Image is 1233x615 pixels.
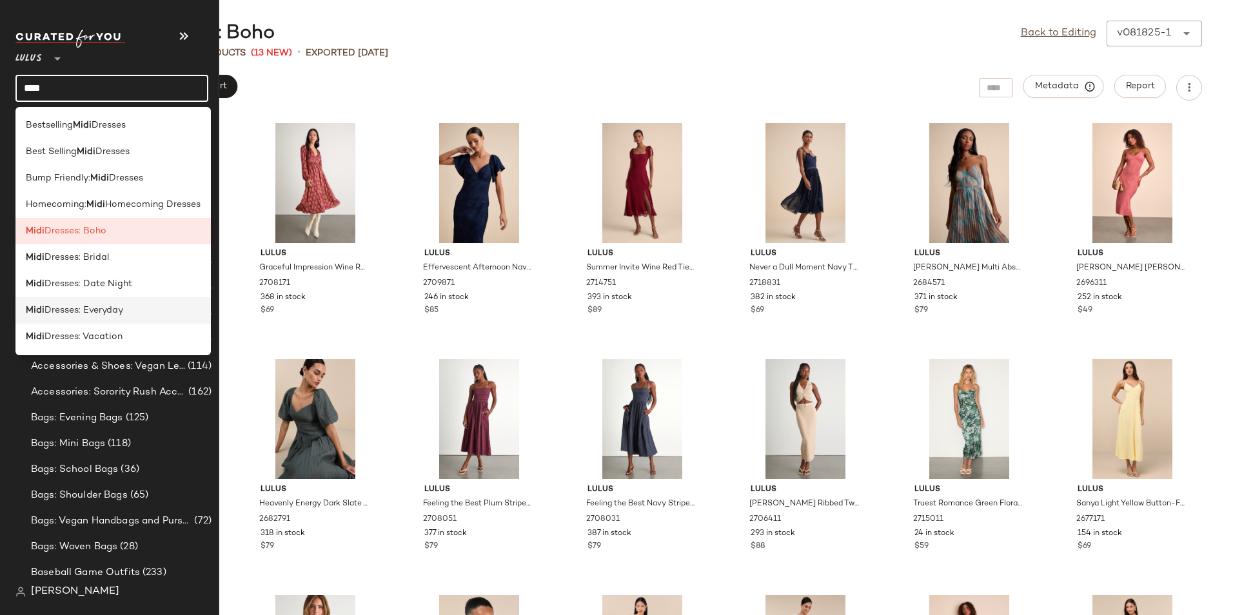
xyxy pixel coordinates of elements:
span: 154 in stock [1078,528,1122,540]
span: 2682791 [259,514,290,525]
span: Homecoming Dresses [105,198,201,211]
span: Bags: Vegan Handbags and Purses [31,514,192,529]
span: (36) [118,462,139,477]
span: $69 [1078,541,1091,552]
span: Lulus [1078,484,1187,496]
img: 2682791_04_back.jpg [250,359,380,479]
span: Lulus [587,484,697,496]
img: 2708051_02_fullbody_2025-08-01.jpg [414,359,544,479]
img: 2708031_02_fullbody_2025-08-01.jpg [577,359,707,479]
span: Sanya Light Yellow Button-Front Sleeveless Midi Dress [1076,498,1186,510]
span: Lulus [914,484,1024,496]
span: Bags: Evening Bags [31,411,123,425]
span: (65) [128,488,149,503]
span: 2714751 [586,278,616,289]
button: Report [1114,75,1166,98]
span: $49 [1078,305,1092,317]
b: Midi [86,198,105,211]
img: svg%3e [15,587,26,597]
span: • [297,45,301,61]
span: Graceful Impression Wine Red Floral Print Midi Dress [259,262,369,274]
b: Midi [26,304,44,317]
span: 2708051 [423,514,457,525]
span: Lulus [751,248,860,260]
img: 2708171_01_hero_2025-08-12.jpg [250,123,380,243]
span: Heavenly Energy Dark Slate Textured Puff Sleeve Midi Dress [259,498,369,510]
div: v081825-1 [1117,26,1171,41]
span: $79 [914,305,928,317]
span: (162) [186,385,212,400]
a: Back to Editing [1021,26,1096,41]
span: Dresses: Bridal [44,251,109,264]
span: 387 in stock [587,528,631,540]
span: $79 [261,541,274,552]
span: Metadata [1034,81,1093,92]
span: Lulus [751,484,860,496]
span: Dresses: Date Night [44,277,132,291]
b: Midi [26,251,44,264]
span: 393 in stock [587,292,632,304]
span: Homecoming: [26,198,86,211]
span: 377 in stock [424,528,467,540]
span: [PERSON_NAME] [31,584,119,600]
span: Lulus [914,248,1024,260]
span: (114) [185,359,212,374]
span: $59 [914,541,929,552]
span: Bags: School Bags [31,462,118,477]
span: Dresses [92,119,126,132]
span: $88 [751,541,765,552]
img: 2715011_02_fullbody_2025-07-28.jpg [904,359,1034,479]
span: 293 in stock [751,528,795,540]
span: 382 in stock [751,292,796,304]
span: (13 New) [251,46,292,60]
span: Dresses [95,145,130,159]
span: 2708171 [259,278,290,289]
span: Dresses: Boho [44,224,106,238]
span: Feeling the Best Navy Striped Tie-Back Midi Dress with Pockets [586,498,696,510]
span: 368 in stock [261,292,306,304]
span: (118) [105,436,131,451]
span: 2715011 [913,514,943,525]
span: Truest Romance Green Floral Print Sleeveless Ruched Midi Dress [913,498,1023,510]
img: 2696311_02_fullbody_2025-07-14.jpg [1067,123,1198,243]
span: Best Selling [26,145,77,159]
b: Midi [73,119,92,132]
img: cfy_white_logo.C9jOOHJF.svg [15,30,125,48]
span: $79 [587,541,601,552]
span: Feeling the Best Plum Striped Tie-Back Midi Dress with Pockets [423,498,533,510]
span: Lulus [424,248,534,260]
span: Dresses [109,171,143,185]
span: $79 [424,541,438,552]
span: Bump Friendly: [26,171,90,185]
span: (233) [140,565,166,580]
img: 2718831_02_fullbody_2025-08-05.jpg [740,123,871,243]
span: (72) [192,514,212,529]
span: $69 [261,305,274,317]
span: Lulus [261,248,370,260]
b: Midi [77,145,95,159]
img: 2709871_01_hero_2025-07-24.jpg [414,123,544,243]
span: 371 in stock [914,292,958,304]
span: [PERSON_NAME] [PERSON_NAME] Textured Sleeveless Midi Slip Dress [1076,262,1186,274]
span: Lulus [587,248,697,260]
span: Effervescent Afternoon Navy Satin Flutter Sleeve Midi Dress [423,262,533,274]
span: Lulus [15,44,42,67]
span: Summer Invite Wine Red Tie-Strap Tiered Midi Dress [586,262,696,274]
b: Midi [90,171,109,185]
span: Lulus [424,484,534,496]
span: Report [1125,81,1155,92]
span: 2684571 [913,278,945,289]
span: Lulus [1078,248,1187,260]
span: (28) [117,540,138,554]
span: 2708031 [586,514,620,525]
span: [PERSON_NAME] Multi Abstract Print Pleated Bustier Midi Dress [913,262,1023,274]
img: 2706411_02_fullbody_2025-07-31.jpg [740,359,871,479]
span: 2718831 [749,278,780,289]
p: Exported [DATE] [306,46,388,60]
button: Metadata [1023,75,1104,98]
span: Bags: Mini Bags [31,436,105,451]
span: Never a Dull Moment Navy Tie-Strap Pleated Midi Dress [749,262,859,274]
span: $85 [424,305,439,317]
span: 246 in stock [424,292,469,304]
span: (125) [123,411,149,425]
